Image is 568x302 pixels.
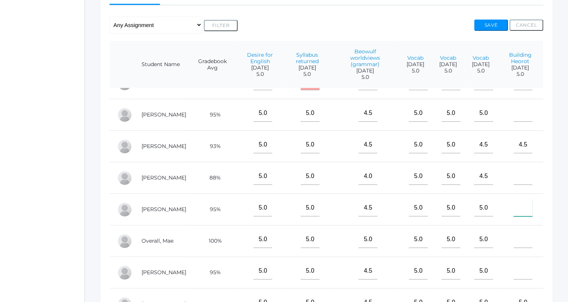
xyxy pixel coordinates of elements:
button: Save [474,20,508,31]
span: [DATE] [244,65,276,71]
span: [DATE] [472,61,490,68]
a: Beowulf worldviews (grammar) [350,48,380,68]
div: Wyatt Hill [117,107,132,122]
button: Filter [204,20,238,31]
button: Cancel [509,20,543,31]
a: Desire for English [247,51,273,65]
span: 5.0 [244,71,276,77]
a: [PERSON_NAME] [142,269,186,276]
span: 5.0 [407,68,424,74]
td: 95% [188,257,237,288]
a: [PERSON_NAME] [142,111,186,118]
span: 5.0 [291,71,324,77]
a: Vocab [440,54,456,61]
div: Natalia Nichols [117,202,132,217]
span: [DATE] [339,68,392,74]
a: Syllabus returned [296,51,319,65]
span: [DATE] [291,65,324,71]
a: [PERSON_NAME] [142,143,186,149]
a: Vocab [407,54,423,61]
span: 5.0 [439,68,457,74]
span: 5.0 [339,74,392,80]
span: [DATE] [505,65,536,71]
a: Vocab [473,54,489,61]
div: Sophia Pindel [117,265,132,280]
div: Ryan Lawler [117,139,132,154]
td: 95% [188,99,237,131]
a: [PERSON_NAME] [142,174,186,181]
th: Student Name [134,41,188,88]
th: Gradebook Avg [188,41,237,88]
td: 88% [188,162,237,194]
span: 5.0 [505,71,536,77]
a: Building Heorot [509,51,532,65]
td: 100% [188,225,237,257]
td: 95% [188,194,237,225]
td: 93% [188,131,237,162]
a: [PERSON_NAME] [142,206,186,213]
div: Wylie Myers [117,171,132,186]
span: [DATE] [407,61,424,68]
span: 5.0 [472,68,490,74]
span: [DATE] [439,61,457,68]
a: Overall, Mae [142,237,173,244]
div: Mae Overall [117,234,132,249]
